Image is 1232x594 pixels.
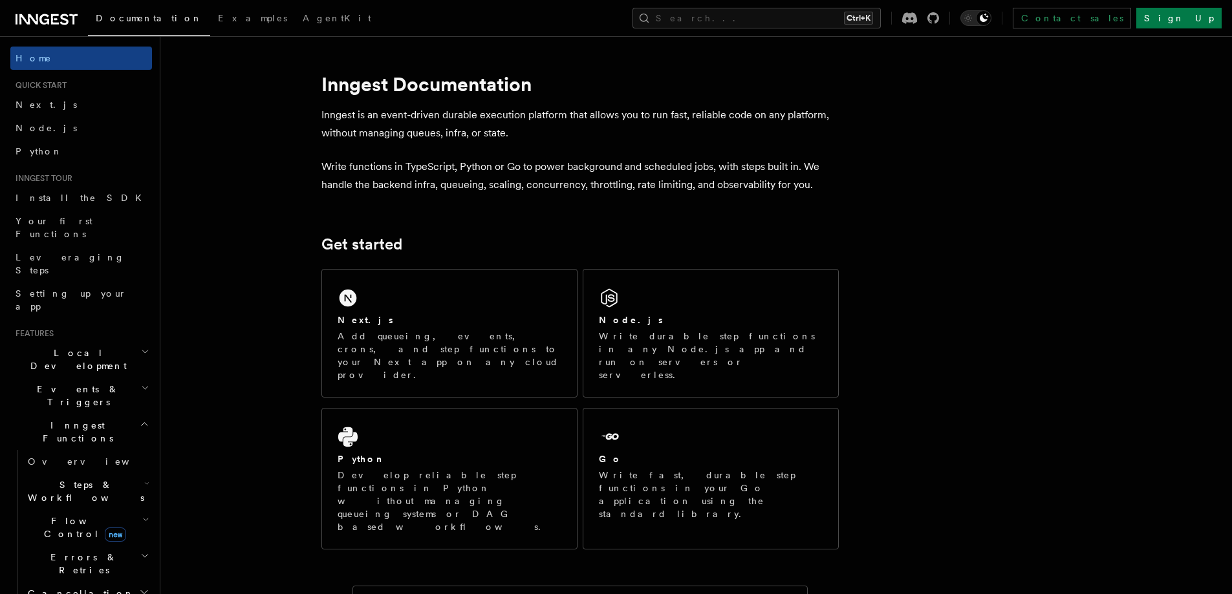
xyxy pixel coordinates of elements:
[23,450,152,473] a: Overview
[583,408,839,549] a: GoWrite fast, durable step functions in your Go application using the standard library.
[338,452,385,465] h2: Python
[23,509,152,546] button: Flow Controlnew
[295,4,379,35] a: AgentKit
[599,469,823,520] p: Write fast, durable step functions in your Go application using the standard library.
[303,13,371,23] span: AgentKit
[10,140,152,163] a: Python
[105,527,126,542] span: new
[599,330,823,381] p: Write durable step functions in any Node.js app and run on servers or serverless.
[321,235,402,253] a: Get started
[10,341,152,377] button: Local Development
[16,146,63,156] span: Python
[321,269,578,398] a: Next.jsAdd queueing, events, crons, and step functions to your Next app on any cloud provider.
[10,383,141,408] span: Events & Triggers
[10,80,67,90] span: Quick start
[10,346,141,372] span: Local Development
[844,12,873,25] kbd: Ctrl+K
[16,123,77,133] span: Node.js
[960,10,991,26] button: Toggle dark mode
[338,330,561,381] p: Add queueing, events, crons, and step functions to your Next app on any cloud provider.
[321,158,839,194] p: Write functions in TypeScript, Python or Go to power background and scheduled jobs, with steps bu...
[10,116,152,140] a: Node.js
[23,514,142,540] span: Flow Control
[10,282,152,318] a: Setting up your app
[10,328,54,339] span: Features
[23,473,152,509] button: Steps & Workflows
[10,377,152,414] button: Events & Triggers
[632,8,881,28] button: Search...Ctrl+K
[218,13,287,23] span: Examples
[1136,8,1222,28] a: Sign Up
[28,456,161,467] span: Overview
[338,313,393,326] h2: Next.js
[88,4,210,36] a: Documentation
[10,186,152,209] a: Install the SDK
[10,173,72,184] span: Inngest tour
[10,47,152,70] a: Home
[23,478,144,504] span: Steps & Workflows
[321,72,839,96] h1: Inngest Documentation
[16,252,125,275] span: Leveraging Steps
[96,13,202,23] span: Documentation
[16,100,77,110] span: Next.js
[1013,8,1131,28] a: Contact sales
[23,551,140,577] span: Errors & Retries
[321,106,839,142] p: Inngest is an event-driven durable execution platform that allows you to run fast, reliable code ...
[16,216,92,239] span: Your first Functions
[338,469,561,533] p: Develop reliable step functions in Python without managing queueing systems or DAG based workflows.
[10,246,152,282] a: Leveraging Steps
[583,269,839,398] a: Node.jsWrite durable step functions in any Node.js app and run on servers or serverless.
[16,52,52,65] span: Home
[321,408,578,549] a: PythonDevelop reliable step functions in Python without managing queueing systems or DAG based wo...
[599,313,663,326] h2: Node.js
[10,414,152,450] button: Inngest Functions
[10,419,140,445] span: Inngest Functions
[10,93,152,116] a: Next.js
[10,209,152,246] a: Your first Functions
[23,546,152,582] button: Errors & Retries
[599,452,622,465] h2: Go
[16,193,149,203] span: Install the SDK
[210,4,295,35] a: Examples
[16,288,127,312] span: Setting up your app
